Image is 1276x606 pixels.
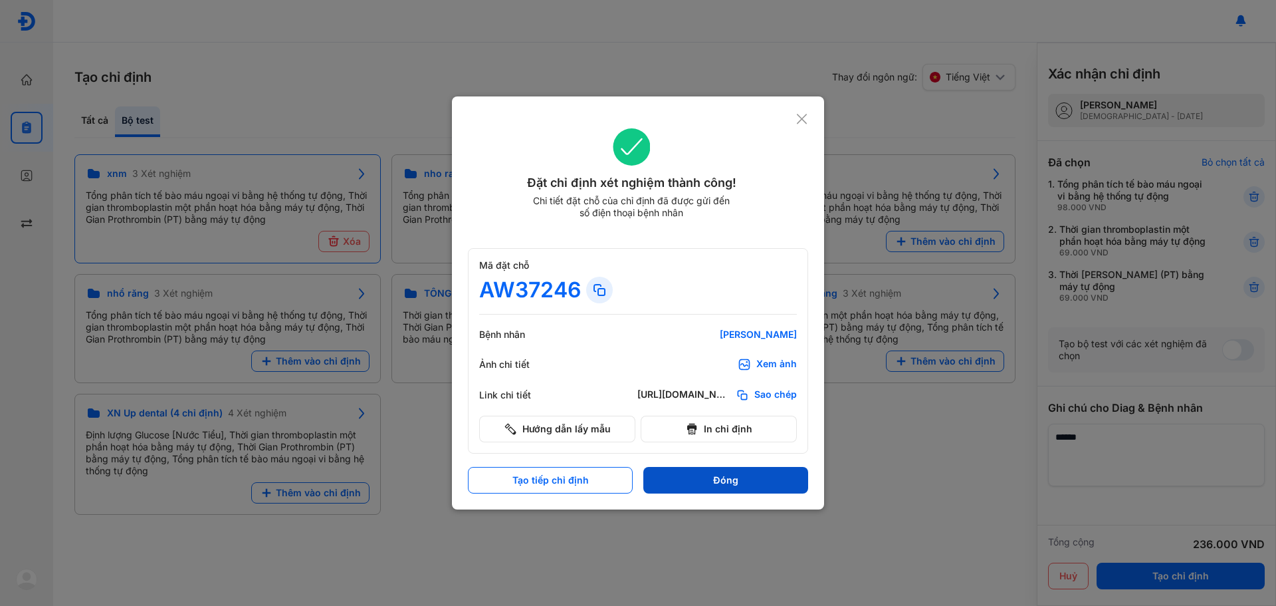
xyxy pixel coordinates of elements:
span: Sao chép [754,388,797,402]
div: [PERSON_NAME] [637,329,797,341]
button: Hướng dẫn lấy mẫu [479,416,635,442]
button: Tạo tiếp chỉ định [468,467,633,494]
div: Chi tiết đặt chỗ của chỉ định đã được gửi đến số điện thoại bệnh nhân [527,195,736,219]
div: AW37246 [479,277,581,303]
div: Ảnh chi tiết [479,359,559,371]
button: In chỉ định [641,416,797,442]
div: Mã đặt chỗ [479,259,797,271]
div: [URL][DOMAIN_NAME] [637,388,730,402]
div: Xem ảnh [756,358,797,371]
button: Đóng [643,467,808,494]
div: Link chi tiết [479,389,559,401]
div: Bệnh nhân [479,329,559,341]
div: Đặt chỉ định xét nghiệm thành công! [468,174,796,192]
